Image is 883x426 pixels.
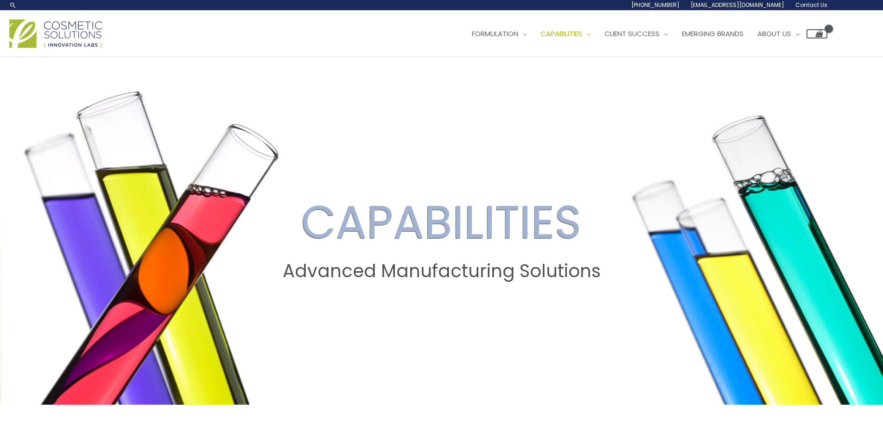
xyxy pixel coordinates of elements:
[631,1,680,9] span: [PHONE_NUMBER]
[9,1,17,9] a: Search icon link
[750,20,807,48] a: About Us
[9,261,874,282] h2: Advanced Manufacturing Solutions
[534,20,597,48] a: Capabilities
[795,1,827,9] span: Contact Us
[465,20,534,48] a: Formulation
[604,29,660,38] span: Client Success
[540,29,582,38] span: Capabilities
[9,19,102,48] img: Cosmetic Solutions Logo
[682,29,743,38] span: Emerging Brands
[757,29,791,38] span: About Us
[675,20,750,48] a: Emerging Brands
[9,195,874,249] h2: CAPABILITIES
[597,20,675,48] a: Client Success
[458,20,827,48] nav: Site Navigation
[807,29,827,38] a: View Shopping Cart, empty
[691,1,784,9] span: [EMAIL_ADDRESS][DOMAIN_NAME]
[472,29,518,38] span: Formulation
